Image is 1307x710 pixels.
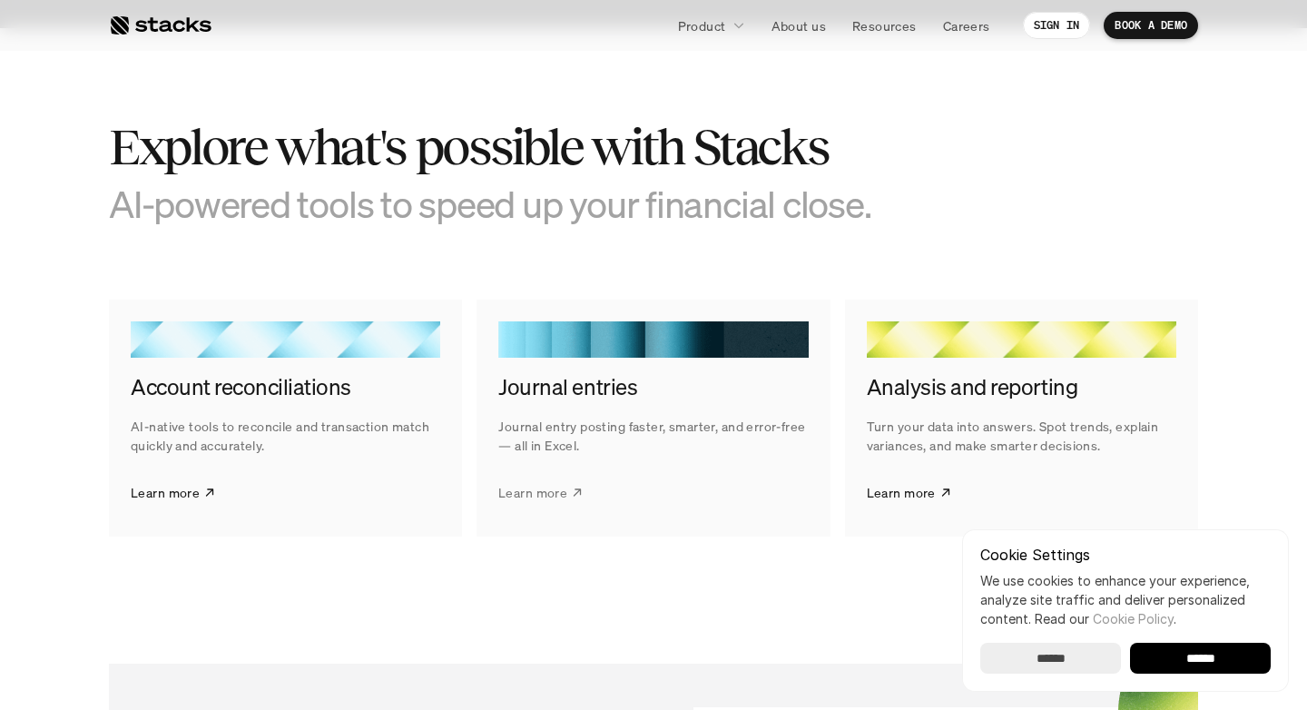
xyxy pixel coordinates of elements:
[498,417,808,455] p: Journal entry posting faster, smarter, and error-free — all in Excel.
[1115,19,1187,32] p: BOOK A DEMO
[1034,19,1080,32] p: SIGN IN
[131,483,200,502] p: Learn more
[678,16,726,35] p: Product
[932,9,1001,42] a: Careers
[214,346,294,359] a: Privacy Policy
[131,417,440,455] p: AI-native tools to reconcile and transaction match quickly and accurately.
[498,372,808,403] h4: Journal entries
[1035,611,1176,626] span: Read our .
[761,9,837,42] a: About us
[109,119,926,175] h2: Explore what's possible with Stacks
[1104,12,1198,39] a: BOOK A DEMO
[867,469,952,515] a: Learn more
[980,547,1271,562] p: Cookie Settings
[498,469,584,515] a: Learn more
[867,483,936,502] p: Learn more
[109,182,926,226] h3: AI-powered tools to speed up your financial close.
[771,16,826,35] p: About us
[841,9,928,42] a: Resources
[498,483,567,502] p: Learn more
[943,16,990,35] p: Careers
[980,571,1271,628] p: We use cookies to enhance your experience, analyze site traffic and deliver personalized content.
[131,469,216,515] a: Learn more
[867,417,1176,455] p: Turn your data into answers. Spot trends, explain variances, and make smarter decisions.
[131,372,440,403] h4: Account reconciliations
[1093,611,1174,626] a: Cookie Policy
[1023,12,1091,39] a: SIGN IN
[867,372,1176,403] h4: Analysis and reporting
[852,16,917,35] p: Resources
